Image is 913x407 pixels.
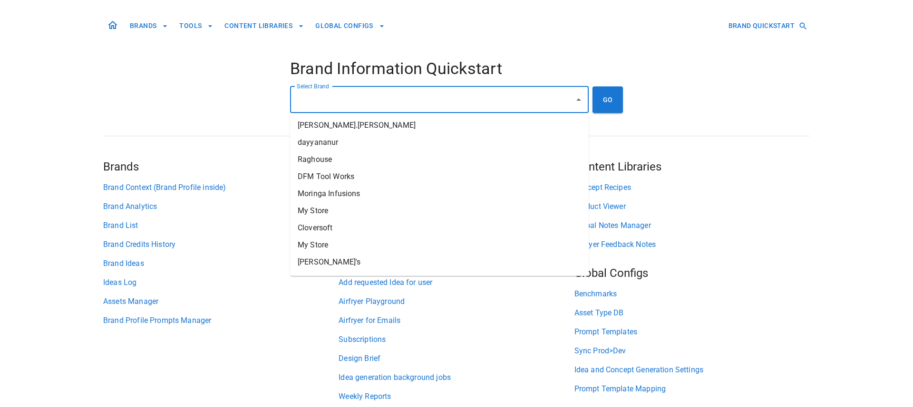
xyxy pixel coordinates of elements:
li: My Store [290,202,589,219]
a: Prompt Templates [574,326,810,338]
a: Brand Ideas [103,258,339,269]
button: BRANDS [126,17,172,35]
button: CONTENT LIBRARIES [221,17,308,35]
a: Subscriptions [339,334,574,345]
a: Add requested Idea for user [339,277,574,288]
a: Assets Manager [103,296,339,307]
a: Concept Recipes [574,182,810,193]
a: Brand Credits History [103,239,339,250]
li: DFM Tool Works [290,168,589,185]
a: Brand List [103,220,339,231]
button: Close [572,93,585,106]
a: Design Brief [339,353,574,364]
a: Asset Type DB [574,307,810,319]
a: Sync Prod>Dev [574,345,810,357]
button: BRAND QUICKSTART [725,17,810,35]
button: GO [592,86,623,113]
a: Airfryer Feedback Notes [574,239,810,250]
h5: Content Libraries [574,159,810,174]
a: Brand Context (Brand Profile inside) [103,182,339,193]
li: [PERSON_NAME]'s [290,254,589,271]
h4: Brand Information Quickstart [290,59,623,79]
a: Prompt Template Mapping [574,383,810,395]
a: Global Notes Manager [574,220,810,231]
li: [PERSON_NAME].[PERSON_NAME] [290,117,589,134]
a: Ideas Log [103,277,339,288]
a: Brand Analytics [103,201,339,212]
li: Raghouse [290,151,589,168]
a: Airfryer Playground [339,296,574,307]
a: Weekly Reports [339,391,574,402]
button: TOOLS [175,17,217,35]
a: Idea generation background jobs [339,372,574,383]
label: Select Brand [297,82,329,90]
a: Benchmarks [574,288,810,300]
h5: Brands [103,159,339,174]
h5: Global Configs [574,265,810,281]
li: My Store [290,237,589,254]
button: GLOBAL CONFIGS [311,17,389,35]
a: Brand Profile Prompts Manager [103,315,339,326]
a: Product Viewer [574,201,810,212]
li: Cloversoft [290,219,589,237]
a: Airfryer for Emails [339,315,574,326]
li: Moringa Infusions [290,185,589,202]
a: Idea and Concept Generation Settings [574,364,810,376]
li: BOOM AND MELLOW [290,271,589,288]
li: dayyananur [290,134,589,151]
